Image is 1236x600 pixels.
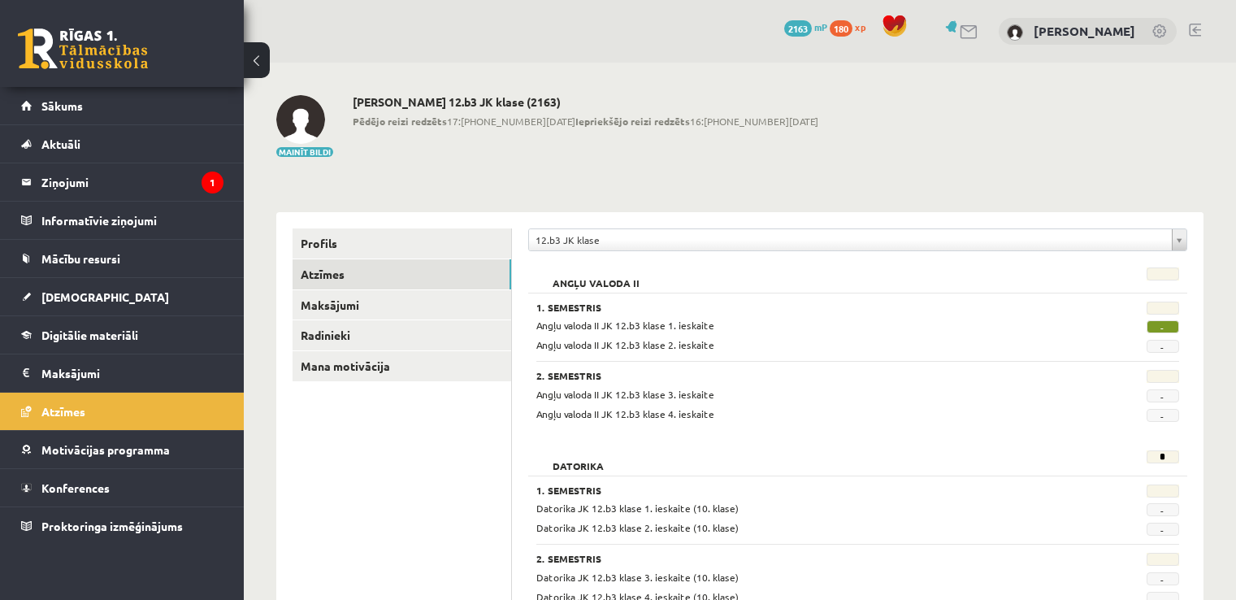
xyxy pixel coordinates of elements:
a: 180 xp [830,20,874,33]
span: - [1147,340,1179,353]
a: Maksājumi [293,290,511,320]
h2: [PERSON_NAME] 12.b3 JK klase (2163) [353,95,818,109]
h3: 2. Semestris [536,553,1068,564]
a: Atzīmes [293,259,511,289]
span: xp [855,20,865,33]
span: Sākums [41,98,83,113]
img: Raivo Rutks [1007,24,1023,41]
a: Mācību resursi [21,240,223,277]
span: - [1147,572,1179,585]
b: Iepriekšējo reizi redzēts [575,115,690,128]
a: Konferences [21,469,223,507]
a: Mana motivācija [293,351,511,381]
span: - [1147,503,1179,516]
a: [PERSON_NAME] [1034,23,1135,39]
span: Proktoringa izmēģinājums [41,519,183,533]
span: 12.b3 JK klase [536,229,1165,250]
h2: Angļu valoda II [536,267,656,284]
span: Motivācijas programma [41,442,170,457]
span: 17:[PHONE_NUMBER][DATE] 16:[PHONE_NUMBER][DATE] [353,114,818,128]
a: Proktoringa izmēģinājums [21,507,223,545]
span: Datorika JK 12.b3 klase 1. ieskaite (10. klase) [536,502,739,515]
h3: 2. Semestris [536,370,1068,381]
span: - [1147,523,1179,536]
span: [DEMOGRAPHIC_DATA] [41,289,169,304]
span: 2163 [784,20,812,37]
a: Atzīmes [21,393,223,430]
a: Maksājumi [21,354,223,392]
a: [DEMOGRAPHIC_DATA] [21,278,223,315]
b: Pēdējo reizi redzēts [353,115,447,128]
legend: Informatīvie ziņojumi [41,202,223,239]
a: Motivācijas programma [21,431,223,468]
a: Radinieki [293,320,511,350]
span: Datorika JK 12.b3 klase 3. ieskaite (10. klase) [536,571,739,584]
a: Informatīvie ziņojumi [21,202,223,239]
a: Profils [293,228,511,259]
img: Raivo Rutks [276,95,325,144]
legend: Maksājumi [41,354,223,392]
span: Angļu valoda II JK 12.b3 klase 1. ieskaite [536,319,714,332]
a: Sākums [21,87,223,124]
span: 180 [830,20,852,37]
a: Rīgas 1. Tālmācības vidusskola [18,28,148,69]
span: Mācību resursi [41,251,120,266]
span: - [1147,389,1179,402]
span: Digitālie materiāli [41,328,138,342]
legend: Ziņojumi [41,163,223,201]
span: Aktuāli [41,137,80,151]
i: 1 [202,172,223,193]
span: - [1147,409,1179,422]
span: Atzīmes [41,404,85,419]
span: Angļu valoda II JK 12.b3 klase 3. ieskaite [536,388,714,401]
a: 2163 mP [784,20,827,33]
a: 12.b3 JK klase [529,229,1186,250]
a: Aktuāli [21,125,223,163]
span: Angļu valoda II JK 12.b3 klase 4. ieskaite [536,407,714,420]
button: Mainīt bildi [276,147,333,157]
a: Ziņojumi1 [21,163,223,201]
span: - [1147,320,1179,333]
h2: Datorika [536,450,620,467]
span: mP [814,20,827,33]
a: Digitālie materiāli [21,316,223,354]
span: Konferences [41,480,110,495]
h3: 1. Semestris [536,302,1068,313]
span: Angļu valoda II JK 12.b3 klase 2. ieskaite [536,338,714,351]
span: Datorika JK 12.b3 klase 2. ieskaite (10. klase) [536,521,739,534]
h3: 1. Semestris [536,485,1068,496]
